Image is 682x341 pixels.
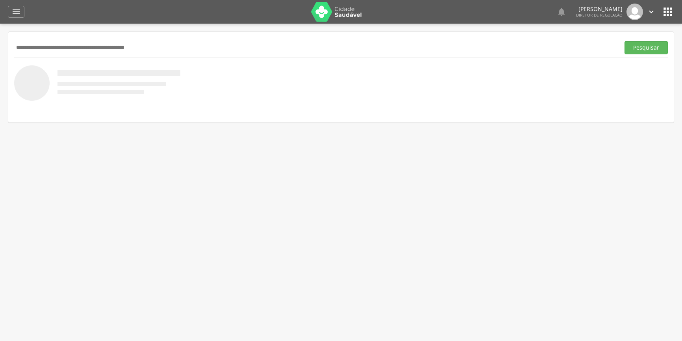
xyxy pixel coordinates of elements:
[625,41,668,54] button: Pesquisar
[557,4,566,20] a: 
[576,6,623,12] p: [PERSON_NAME]
[662,6,674,18] i: 
[557,7,566,17] i: 
[647,7,656,16] i: 
[11,7,21,17] i: 
[8,6,24,18] a: 
[576,12,623,18] span: Diretor de regulação
[647,4,656,20] a: 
